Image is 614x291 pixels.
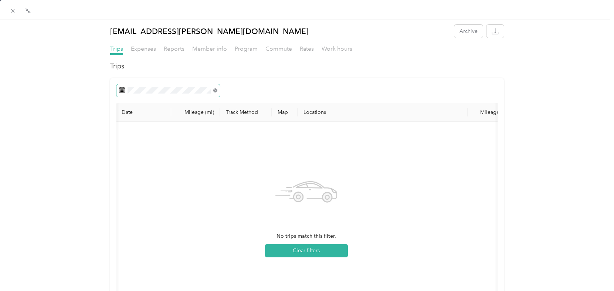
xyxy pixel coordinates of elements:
span: Member info [192,45,227,52]
button: Clear filters [265,244,348,257]
p: [EMAIL_ADDRESS][PERSON_NAME][DOMAIN_NAME] [110,25,309,38]
th: Date [116,103,171,122]
th: Mileage value [468,103,519,122]
th: Locations [298,103,468,122]
iframe: Everlance-gr Chat Button Frame [573,250,614,291]
th: Mileage (mi) [171,103,220,122]
span: Rates [300,45,314,52]
h2: Trips [110,61,504,71]
span: Trips [110,45,123,52]
button: Archive [454,25,483,38]
th: Track Method [220,103,272,122]
span: Reports [164,45,184,52]
span: No trips match this filter. [277,232,336,240]
th: Map [272,103,298,122]
span: Work hours [322,45,352,52]
span: Commute [265,45,292,52]
span: Expenses [131,45,156,52]
span: Program [235,45,258,52]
